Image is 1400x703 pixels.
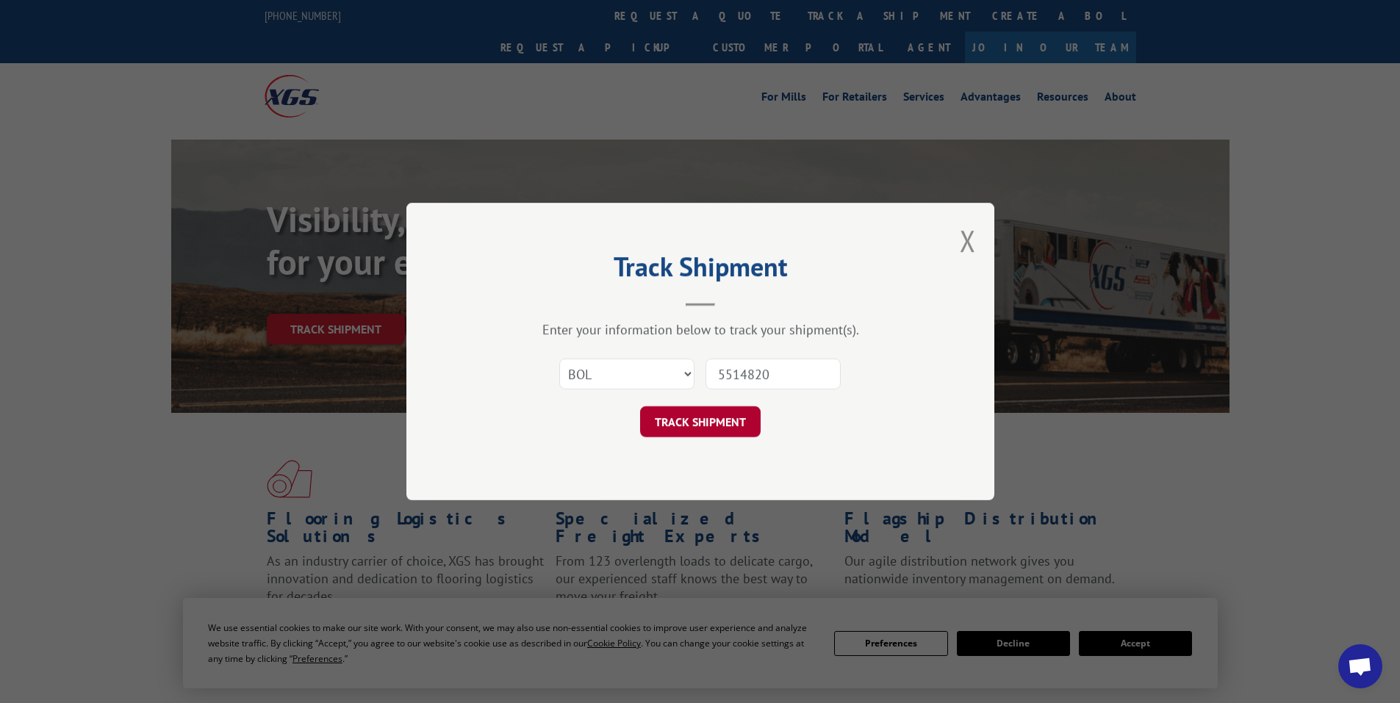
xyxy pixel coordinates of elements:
input: Number(s) [706,358,841,389]
button: TRACK SHIPMENT [640,406,761,437]
button: Close modal [960,221,976,260]
div: Enter your information below to track your shipment(s). [480,321,921,338]
div: Open chat [1338,644,1382,688]
h2: Track Shipment [480,256,921,284]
